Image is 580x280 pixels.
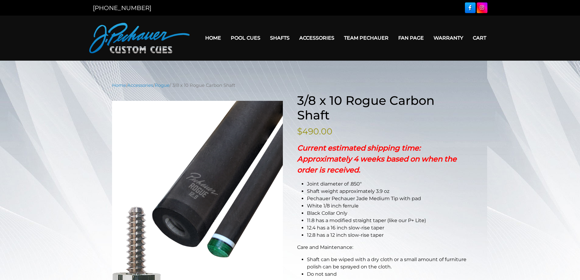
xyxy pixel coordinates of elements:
[155,83,170,88] a: Rogue
[265,30,294,46] a: Shafts
[112,82,468,89] nav: Breadcrumb
[297,126,302,136] span: $
[127,83,153,88] a: Accessories
[307,210,468,217] li: Black Collar Only
[468,30,491,46] a: Cart
[93,4,151,12] a: [PHONE_NUMBER]
[297,144,457,174] strong: Current estimated shipping time: Approximately 4 weeks based on when the order is received.
[294,30,339,46] a: Accessories
[429,30,468,46] a: Warranty
[307,195,468,202] li: Pechauer Pechauer Jade Medium Tip with pad
[307,202,468,210] li: White 1/8 inch ferrule
[307,232,468,239] li: 12.8 has a 12 inch slow-rise taper
[226,30,265,46] a: Pool Cues
[112,83,126,88] a: Home
[89,23,190,53] img: Pechauer Custom Cues
[393,30,429,46] a: Fan Page
[297,93,468,122] h1: 3/8 x 10 Rogue Carbon Shaft
[307,188,468,195] li: Shaft weight approximately 3.9 oz
[297,244,468,251] p: Care and Maintenance:
[339,30,393,46] a: Team Pechauer
[307,256,468,271] li: Shaft can be wiped with a dry cloth or a small amount of furniture polish can be sprayed on the c...
[307,180,468,188] li: Joint diameter of .850″
[297,126,332,136] bdi: 490.00
[307,271,468,278] li: Do not sand
[200,30,226,46] a: Home
[307,224,468,232] li: 12.4 has a 16 inch slow-rise taper
[307,217,468,224] li: 11.8 has a modified straight taper (like our P+ Lite)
